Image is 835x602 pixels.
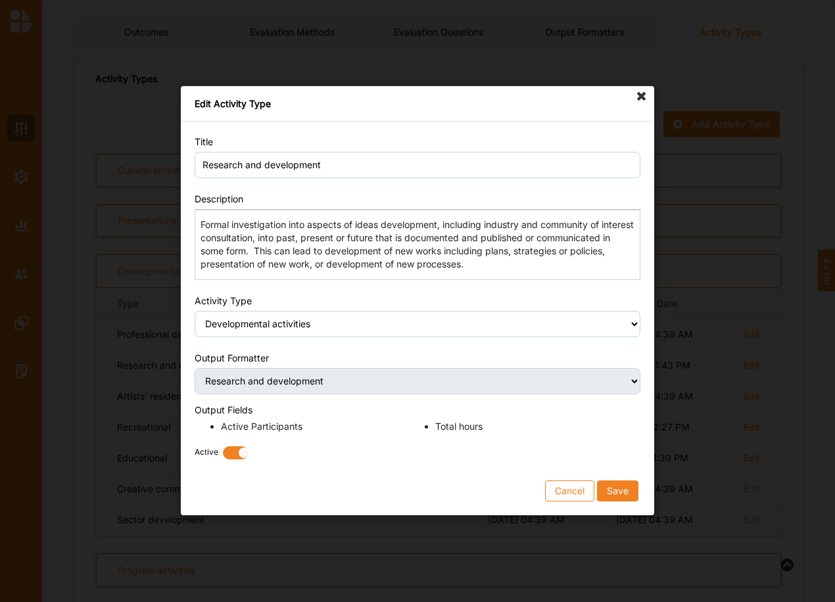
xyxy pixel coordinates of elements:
[597,481,638,502] button: Save
[545,481,594,502] button: Cancel
[195,136,213,147] label: Title
[221,420,426,433] li: Active Participants
[195,352,269,363] label: Output Formatter
[195,210,640,280] div: Editor editing area: main. Press Alt+0 for help.
[181,86,654,122] div: Edit Activity Type
[195,447,218,465] label: Active
[195,295,252,306] label: Activity Type
[201,219,634,271] p: Formal investigation into aspects of ideas development, including industry and community of inter...
[195,193,243,204] label: Description
[195,404,252,415] label: Output Fields
[435,420,640,433] li: Total hours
